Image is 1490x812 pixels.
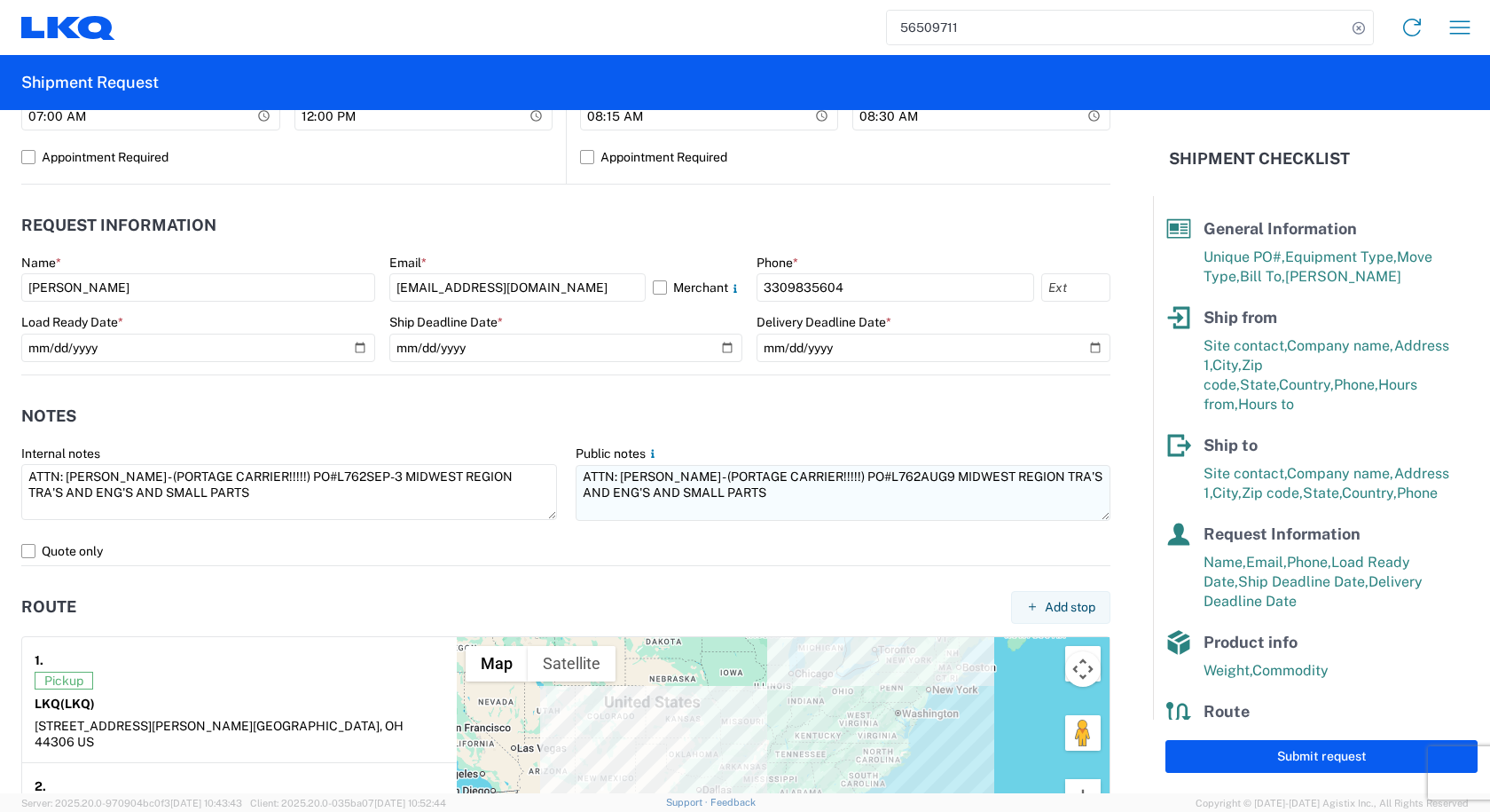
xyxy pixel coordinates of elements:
input: Ext [1041,273,1110,302]
span: Client: 2025.20.0-035ba07 [250,798,446,808]
span: Commodity [1252,662,1329,679]
span: [GEOGRAPHIC_DATA], OH 44306 US [35,719,404,749]
h2: Request Information [21,217,216,234]
span: Phone, [1287,554,1331,571]
span: Server: 2025.20.0-970904bc0f3 [21,798,242,808]
span: Unique PO#, [1204,248,1285,265]
span: Add stop [1045,599,1095,616]
span: Company name, [1287,465,1394,482]
a: Feedback [710,797,756,808]
span: Email, [1246,554,1287,571]
span: Site contact, [1204,337,1287,354]
span: Copyright © [DATE]-[DATE] Agistix Inc., All Rights Reserved [1196,795,1469,811]
span: Country, [1279,376,1334,393]
span: Ship to [1204,436,1258,454]
span: Product info [1204,633,1298,651]
span: Phone [1397,485,1438,501]
span: Ship from [1204,308,1277,327]
span: General Information [1204,219,1357,238]
h2: Shipment Checklist [1169,148,1350,169]
span: Name, [1204,554,1246,571]
label: Phone [757,255,798,271]
label: Merchant [653,273,742,302]
h2: Shipment Request [21,72,159,93]
span: Site contact, [1204,465,1287,482]
label: Name [21,255,61,271]
label: Email [389,255,427,271]
span: Company name, [1287,337,1394,354]
h2: Notes [21,407,76,425]
span: Request Information [1204,524,1361,543]
span: City, [1212,485,1242,501]
button: Show street map [466,646,528,682]
span: Hours to [1238,396,1294,413]
span: Bill To, [1240,268,1285,285]
label: Appointment Required [580,143,1110,171]
span: Pickup [35,672,93,690]
span: [DATE] 10:43:43 [170,798,242,808]
label: Load Ready Date [21,314,123,330]
button: Drag Pegman onto the map to open Street View [1065,715,1101,751]
span: Phone, [1334,376,1378,393]
label: Delivery Deadline Date [757,314,891,330]
strong: LKQ [35,697,95,711]
h2: Route [21,598,76,616]
span: [STREET_ADDRESS][PERSON_NAME] [35,719,253,733]
span: Country, [1342,485,1397,501]
label: Public notes [576,445,660,461]
span: Weight, [1204,662,1252,679]
label: Quote only [21,537,1110,565]
button: Map camera controls [1065,651,1101,687]
input: Shipment, tracking or reference number [887,11,1346,44]
span: [DATE] 10:52:44 [374,798,446,808]
span: Equipment Type, [1285,248,1397,265]
span: Zip code, [1242,485,1303,501]
span: [PERSON_NAME] [1285,268,1401,285]
button: Submit request [1165,740,1478,773]
span: City, [1212,357,1242,374]
button: Show satellite imagery [528,646,616,682]
button: Toggle fullscreen view [1065,646,1101,682]
label: Internal notes [21,445,100,461]
button: Add stop [1011,591,1110,624]
label: Ship Deadline Date [389,314,503,330]
label: Appointment Required [21,143,553,171]
span: State, [1240,376,1279,393]
a: Support [666,797,710,808]
strong: 1. [35,650,43,672]
span: Route [1204,702,1250,721]
span: (LKQ) [60,697,95,711]
span: Ship Deadline Date, [1238,573,1368,590]
span: State, [1303,485,1342,501]
strong: 2. [35,776,46,798]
